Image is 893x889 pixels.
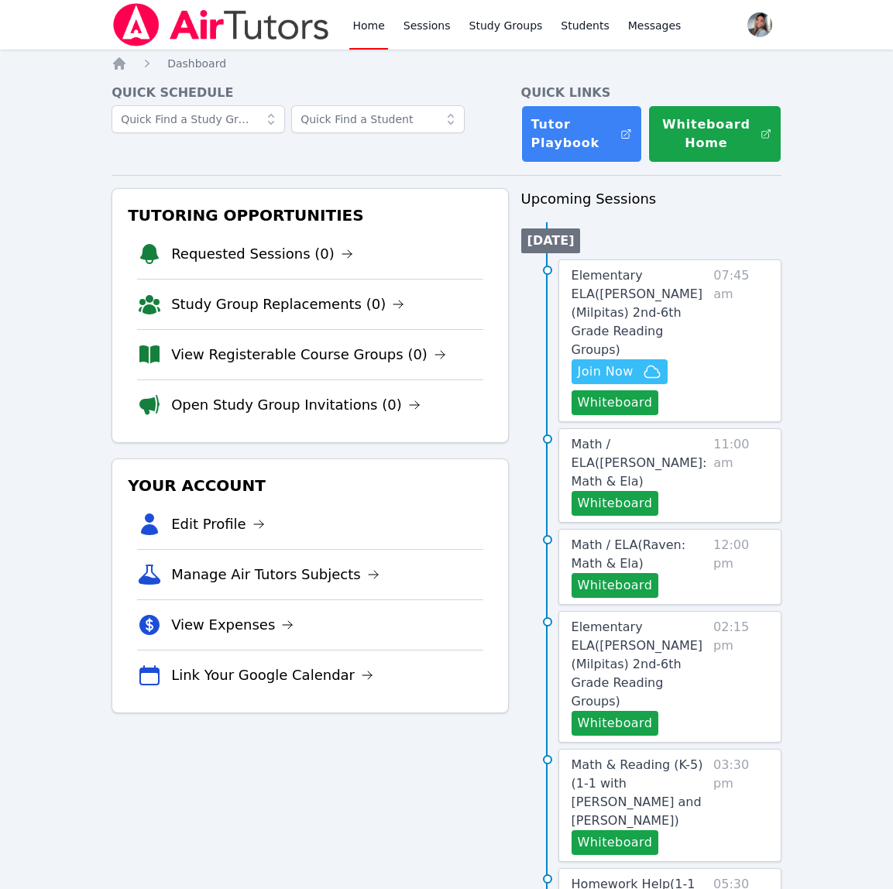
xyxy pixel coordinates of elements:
[521,228,581,253] li: [DATE]
[572,390,659,415] button: Whiteboard
[648,105,781,163] button: Whiteboard Home
[572,618,708,711] a: Elementary ELA([PERSON_NAME] (Milpitas) 2nd-6th Grade Reading Groups)
[171,243,353,265] a: Requested Sessions (0)
[572,437,707,489] span: Math / ELA ( [PERSON_NAME]: Math & Ela )
[171,293,404,315] a: Study Group Replacements (0)
[572,491,659,516] button: Whiteboard
[572,757,703,828] span: Math & Reading (K-5) ( 1-1 with [PERSON_NAME] and [PERSON_NAME] )
[125,472,495,499] h3: Your Account
[171,513,265,535] a: Edit Profile
[521,105,642,163] a: Tutor Playbook
[171,394,421,416] a: Open Study Group Invitations (0)
[112,56,781,71] nav: Breadcrumb
[572,756,708,830] a: Math & Reading (K-5)(1-1 with [PERSON_NAME] and [PERSON_NAME])
[112,105,285,133] input: Quick Find a Study Group
[578,362,634,381] span: Join Now
[521,188,781,210] h3: Upcoming Sessions
[572,359,668,384] button: Join Now
[171,564,380,585] a: Manage Air Tutors Subjects
[713,756,768,855] span: 03:30 pm
[572,536,708,573] a: Math / ELA(Raven: Math & Ela)
[572,711,659,736] button: Whiteboard
[572,620,703,709] span: Elementary ELA ( [PERSON_NAME] (Milpitas) 2nd-6th Grade Reading Groups )
[112,3,331,46] img: Air Tutors
[572,537,686,571] span: Math / ELA ( Raven: Math & Ela )
[713,536,768,598] span: 12:00 pm
[291,105,465,133] input: Quick Find a Student
[572,573,659,598] button: Whiteboard
[713,435,768,516] span: 11:00 am
[572,830,659,855] button: Whiteboard
[167,56,226,71] a: Dashboard
[171,664,373,686] a: Link Your Google Calendar
[521,84,781,102] h4: Quick Links
[125,201,495,229] h3: Tutoring Opportunities
[171,614,294,636] a: View Expenses
[171,344,446,366] a: View Registerable Course Groups (0)
[572,266,708,359] a: Elementary ELA([PERSON_NAME] (Milpitas) 2nd-6th Grade Reading Groups)
[628,18,682,33] span: Messages
[713,618,768,736] span: 02:15 pm
[713,266,768,415] span: 07:45 am
[167,57,226,70] span: Dashboard
[572,268,703,357] span: Elementary ELA ( [PERSON_NAME] (Milpitas) 2nd-6th Grade Reading Groups )
[572,435,708,491] a: Math / ELA([PERSON_NAME]: Math & Ela)
[112,84,508,102] h4: Quick Schedule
